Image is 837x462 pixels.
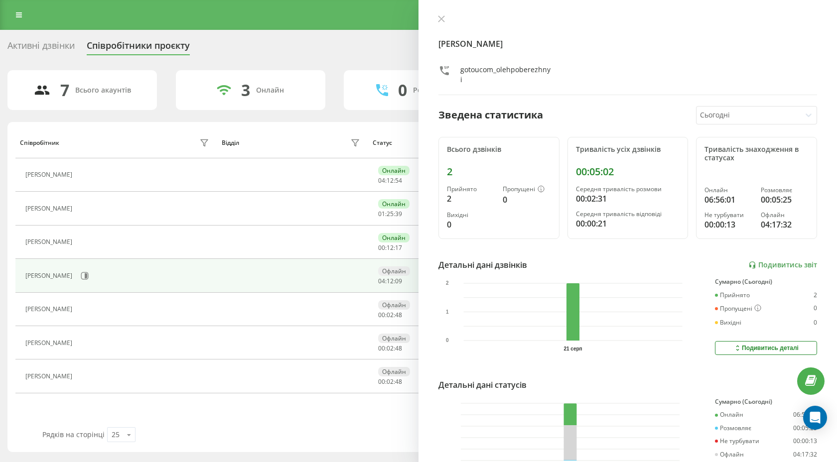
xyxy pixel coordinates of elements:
[378,243,385,252] span: 00
[256,86,284,95] div: Онлайн
[704,219,752,231] div: 00:00:13
[447,166,551,178] div: 2
[378,300,410,310] div: Офлайн
[25,171,75,178] div: [PERSON_NAME]
[7,40,75,56] div: Активні дзвінки
[378,199,410,209] div: Онлайн
[378,345,402,352] div: : :
[576,186,680,193] div: Середня тривалість розмови
[387,344,394,352] span: 02
[446,281,449,286] text: 2
[112,430,120,440] div: 25
[438,38,817,50] h4: [PERSON_NAME]
[25,373,75,380] div: [PERSON_NAME]
[25,238,75,245] div: [PERSON_NAME]
[378,311,385,319] span: 00
[395,311,402,319] span: 48
[438,379,527,391] div: Детальні дані статусів
[378,211,402,218] div: : :
[387,243,394,252] span: 12
[75,86,131,95] div: Всього акаунтів
[438,259,527,271] div: Детальні дані дзвінків
[378,266,410,276] div: Офлайн
[576,145,680,154] div: Тривалість усіх дзвінків
[447,193,495,205] div: 2
[447,145,551,154] div: Всього дзвінків
[395,377,402,386] span: 48
[793,438,817,445] div: 00:00:13
[814,319,817,326] div: 0
[715,292,750,299] div: Прийнято
[378,377,385,386] span: 00
[413,86,461,95] div: Розмовляють
[378,166,410,175] div: Онлайн
[576,218,680,230] div: 00:00:21
[378,312,402,319] div: : :
[447,186,495,193] div: Прийнято
[803,406,827,430] div: Open Intercom Messenger
[715,411,743,418] div: Онлайн
[222,139,239,146] div: Відділ
[387,377,394,386] span: 02
[715,398,817,405] div: Сумарно (Сьогодні)
[814,292,817,299] div: 2
[25,306,75,313] div: [PERSON_NAME]
[395,277,402,285] span: 09
[446,309,449,315] text: 1
[438,108,543,122] div: Зведена статистика
[715,319,741,326] div: Вихідні
[395,176,402,185] span: 54
[373,139,392,146] div: Статус
[503,194,551,206] div: 0
[446,338,449,344] text: 0
[378,233,410,242] div: Онлайн
[576,193,680,205] div: 00:02:31
[793,411,817,418] div: 06:56:01
[761,219,809,231] div: 04:17:32
[378,344,385,352] span: 00
[378,244,402,251] div: : :
[87,40,190,56] div: Співробітники проєкту
[793,425,817,432] div: 00:05:25
[378,177,402,184] div: : :
[503,186,551,194] div: Пропущені
[395,210,402,218] span: 39
[715,451,744,458] div: Офлайн
[715,425,751,432] div: Розмовляє
[563,346,582,351] text: 21 серп
[814,305,817,313] div: 0
[378,277,385,285] span: 04
[20,139,59,146] div: Співробітник
[447,212,495,219] div: Вихідні
[733,344,799,352] div: Подивитись деталі
[761,212,809,219] div: Офлайн
[378,334,410,343] div: Офлайн
[241,81,250,100] div: 3
[715,305,761,313] div: Пропущені
[748,261,817,269] a: Подивитись звіт
[25,205,75,212] div: [PERSON_NAME]
[715,341,817,355] button: Подивитись деталі
[576,166,680,178] div: 00:05:02
[704,145,809,162] div: Тривалість знаходження в статусах
[387,277,394,285] span: 12
[447,219,495,231] div: 0
[460,65,552,85] div: gotoucom_olehpoberezhnyi
[25,272,75,279] div: [PERSON_NAME]
[378,278,402,285] div: : :
[378,378,402,385] div: : :
[398,81,407,100] div: 0
[387,176,394,185] span: 12
[378,367,410,376] div: Офлайн
[715,438,759,445] div: Не турбувати
[60,81,69,100] div: 7
[387,210,394,218] span: 25
[793,451,817,458] div: 04:17:32
[704,194,752,206] div: 06:56:01
[378,210,385,218] span: 01
[395,344,402,352] span: 48
[25,340,75,346] div: [PERSON_NAME]
[387,311,394,319] span: 02
[761,194,809,206] div: 00:05:25
[715,278,817,285] div: Сумарно (Сьогодні)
